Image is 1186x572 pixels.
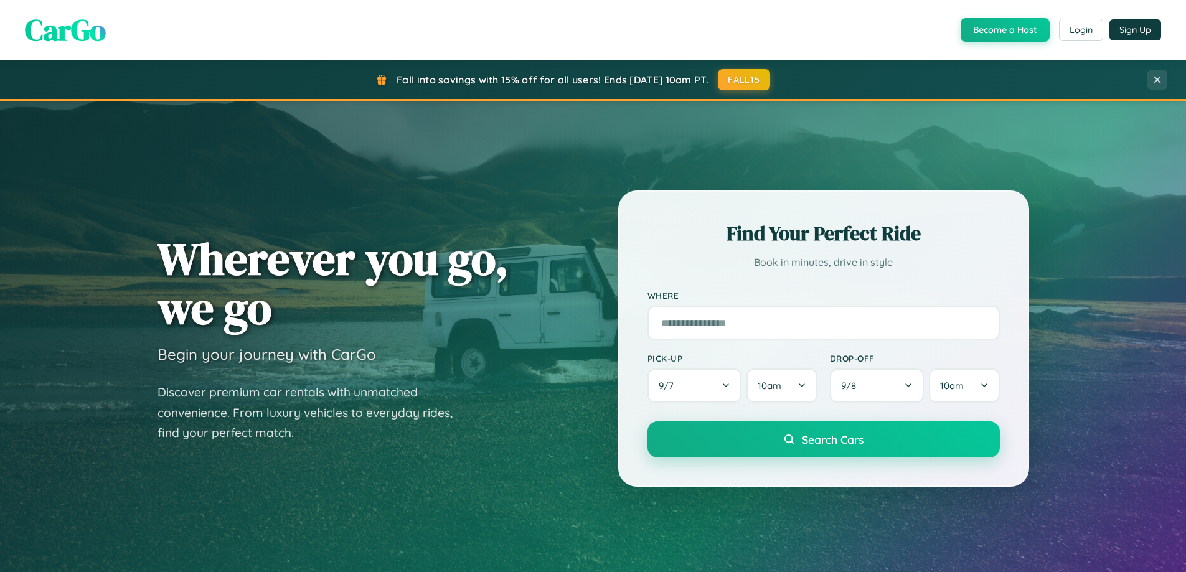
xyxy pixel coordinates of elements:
[1059,19,1103,41] button: Login
[659,380,680,391] span: 9 / 7
[830,353,1000,363] label: Drop-off
[1109,19,1161,40] button: Sign Up
[158,345,376,363] h3: Begin your journey with CarGo
[961,18,1050,42] button: Become a Host
[647,220,1000,247] h2: Find Your Perfect Ride
[830,368,925,403] button: 9/8
[158,382,469,443] p: Discover premium car rentals with unmatched convenience. From luxury vehicles to everyday rides, ...
[158,234,509,332] h1: Wherever you go, we go
[841,380,862,391] span: 9 / 8
[758,380,781,391] span: 10am
[647,421,1000,457] button: Search Cars
[746,368,817,403] button: 10am
[929,368,999,403] button: 10am
[940,380,964,391] span: 10am
[397,73,708,86] span: Fall into savings with 15% off for all users! Ends [DATE] 10am PT.
[25,9,106,50] span: CarGo
[647,353,817,363] label: Pick-up
[647,290,1000,301] label: Where
[647,368,742,403] button: 9/7
[718,69,770,90] button: FALL15
[802,433,864,446] span: Search Cars
[647,253,1000,271] p: Book in minutes, drive in style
